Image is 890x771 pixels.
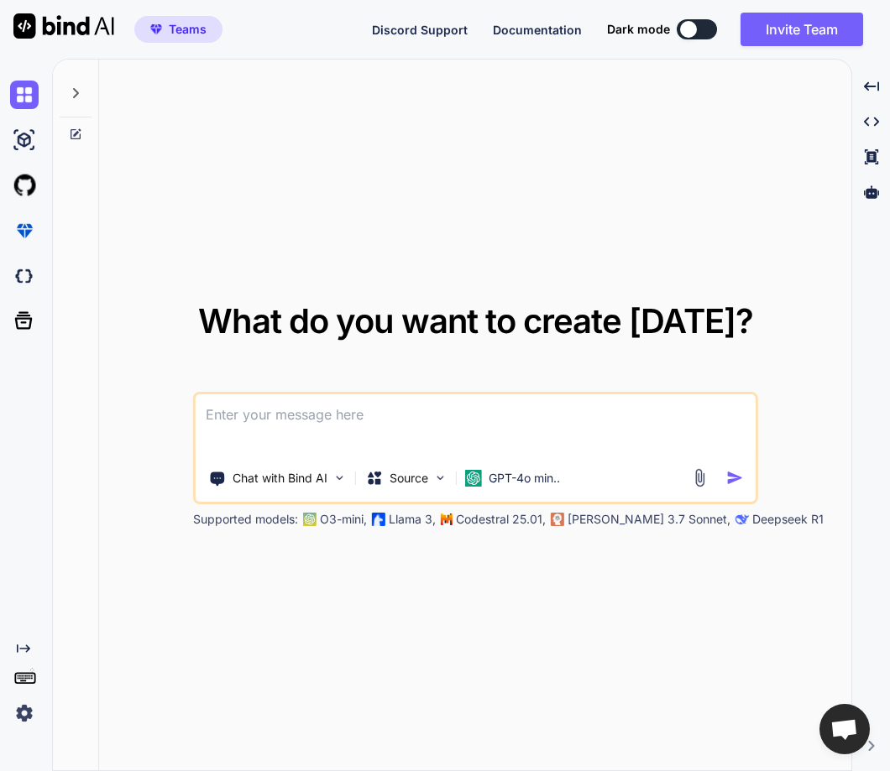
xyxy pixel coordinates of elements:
[10,126,39,154] img: ai-studio
[465,470,482,487] img: GPT-4o mini
[736,513,749,526] img: claude
[689,468,709,487] img: attachment
[441,513,453,525] img: Mistral-AI
[752,511,824,528] p: Deepseek R1
[741,13,863,46] button: Invite Team
[493,21,582,39] button: Documentation
[389,511,436,528] p: Llama 3,
[489,470,560,487] p: GPT-4o min..
[303,513,317,526] img: GPT-4
[150,24,162,34] img: premium
[193,511,298,528] p: Supported models:
[372,513,385,526] img: Llama2
[456,511,546,528] p: Codestral 25.01,
[10,216,39,245] img: premium
[551,513,564,526] img: claude
[10,171,39,200] img: githubLight
[372,21,468,39] button: Discord Support
[390,470,428,487] p: Source
[320,511,367,528] p: O3-mini,
[568,511,730,528] p: [PERSON_NAME] 3.7 Sonnet,
[169,21,207,38] span: Teams
[433,471,448,485] img: Pick Models
[372,23,468,37] span: Discord Support
[725,469,743,487] img: icon
[819,704,870,754] div: Open chat
[10,699,39,727] img: settings
[198,300,753,341] span: What do you want to create [DATE]?
[10,81,39,109] img: chat
[332,471,347,485] img: Pick Tools
[233,470,327,487] p: Chat with Bind AI
[13,13,114,39] img: Bind AI
[607,21,670,38] span: Dark mode
[493,23,582,37] span: Documentation
[134,16,222,43] button: premiumTeams
[10,262,39,290] img: darkCloudIdeIcon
